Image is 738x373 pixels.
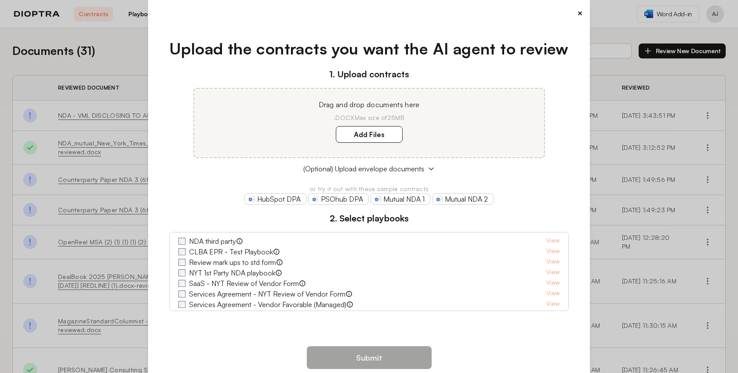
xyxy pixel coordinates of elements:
a: View [546,278,560,289]
h1: Upload the contracts you want the AI agent to review [169,37,569,61]
a: HubSpot DPA [244,193,306,205]
label: Review mark ups to std form [189,257,276,268]
a: Mutual NDA 1 [371,193,430,205]
a: View [546,299,560,310]
p: .DOCX Max size of 25MB [205,113,534,122]
label: SaaS - NYT Review of Vendor Form [189,278,299,289]
h3: 2. Select playbooks [169,212,569,225]
label: Add Files [336,126,403,143]
a: View [546,310,560,320]
label: Services Agreement - NYT Review of Vendor Form [189,289,345,299]
a: PSOhub DPA [308,193,369,205]
button: Submit [307,346,432,369]
p: or try it out with these sample contracts [169,185,569,193]
a: View [546,236,560,246]
a: View [546,257,560,268]
span: (Optional) Upload envelope documents [303,163,424,174]
label: CLBA EPR - Test Playbook [189,246,273,257]
a: View [546,268,560,278]
label: NYT 1st Party NDA playbook [189,268,275,278]
a: View [546,246,560,257]
a: View [546,289,560,299]
h3: 1. Upload contracts [169,68,569,81]
button: (Optional) Upload envelope documents [169,163,569,174]
a: Mutual NDA 2 [432,193,494,205]
label: Services Agreement - Vendor Favorable (Managed) [189,299,346,310]
button: × [577,7,583,19]
label: NDA - Start-Up Commercial - Discloser Favorable (Managed) [189,310,376,320]
label: NDA third party [189,236,236,246]
p: Drag and drop documents here [205,99,534,110]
